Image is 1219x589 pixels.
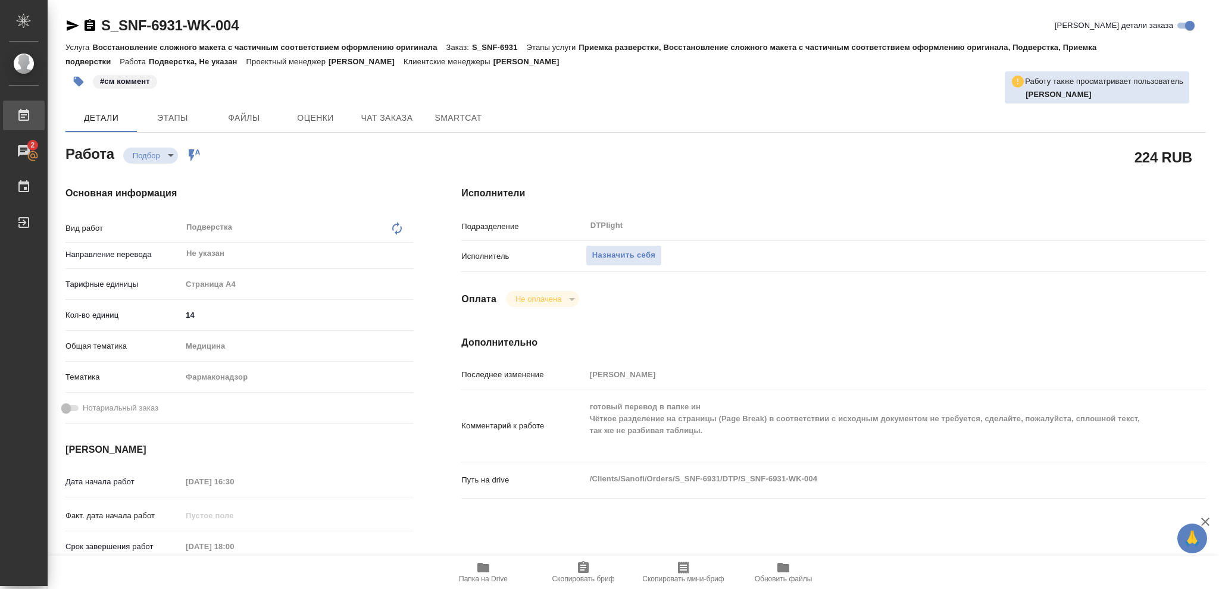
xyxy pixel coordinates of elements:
[65,142,114,164] h2: Работа
[149,57,246,66] p: Подверстка, Не указан
[65,43,92,52] p: Услуга
[182,538,286,555] input: Пустое поле
[755,575,812,583] span: Обновить файлы
[65,278,182,290] p: Тарифные единицы
[83,402,158,414] span: Нотариальный заказ
[215,111,273,126] span: Файлы
[287,111,344,126] span: Оценки
[1055,20,1173,32] span: [PERSON_NAME] детали заказа
[65,309,182,321] p: Кол-во единиц
[65,68,92,95] button: Добавить тэг
[493,57,568,66] p: [PERSON_NAME]
[533,556,633,589] button: Скопировать бриф
[182,507,286,524] input: Пустое поле
[472,43,527,52] p: S_SNF-6931
[246,57,329,66] p: Проектный менеджер
[100,76,150,87] p: #см коммент
[461,186,1206,200] h4: Исполнители
[101,17,239,33] a: S_SNF-6931-WK-004
[144,111,201,126] span: Этапы
[592,249,655,262] span: Назначить себя
[65,371,182,383] p: Тематика
[527,43,579,52] p: Этапы услуги
[512,294,565,304] button: Не оплачена
[92,76,158,86] span: см коммент
[461,250,585,262] p: Исполнитель
[1026,89,1183,101] p: Васильева Наталья
[182,306,414,324] input: ✎ Введи что-нибудь
[65,223,182,234] p: Вид работ
[459,575,508,583] span: Папка на Drive
[461,420,585,432] p: Комментарий к работе
[120,57,149,66] p: Работа
[182,367,414,387] div: Фармаконадзор
[430,111,487,126] span: SmartCat
[461,292,496,306] h4: Оплата
[3,136,45,166] a: 2
[1177,524,1207,553] button: 🙏
[1134,147,1192,167] h2: 224 RUB
[329,57,404,66] p: [PERSON_NAME]
[358,111,415,126] span: Чат заказа
[446,43,472,52] p: Заказ:
[586,366,1144,383] input: Пустое поле
[73,111,130,126] span: Детали
[1025,76,1183,87] p: Работу также просматривает пользователь
[65,541,182,553] p: Срок завершения работ
[461,336,1206,350] h4: Дополнительно
[129,151,164,161] button: Подбор
[65,18,80,33] button: Скопировать ссылку для ЯМессенджера
[586,245,662,266] button: Назначить себя
[433,556,533,589] button: Папка на Drive
[65,443,414,457] h4: [PERSON_NAME]
[461,221,585,233] p: Подразделение
[65,186,414,200] h4: Основная информация
[65,510,182,522] p: Факт. дата начала работ
[182,336,414,356] div: Медицина
[461,369,585,381] p: Последнее изменение
[552,575,614,583] span: Скопировать бриф
[65,249,182,261] p: Направление перевода
[65,476,182,488] p: Дата начала работ
[586,397,1144,453] textarea: готовый перевод в папке ин Чёткое разделение на страницы (Page Break) в соответствии с исходным д...
[1026,90,1092,99] b: [PERSON_NAME]
[83,18,97,33] button: Скопировать ссылку
[733,556,833,589] button: Обновить файлы
[586,469,1144,489] textarea: /Clients/Sanofi/Orders/S_SNF-6931/DTP/S_SNF-6931-WK-004
[404,57,493,66] p: Клиентские менеджеры
[642,575,724,583] span: Скопировать мини-бриф
[461,474,585,486] p: Путь на drive
[92,43,446,52] p: Восстановление сложного макета с частичным соответствием оформлению оригинала
[633,556,733,589] button: Скопировать мини-бриф
[65,340,182,352] p: Общая тематика
[23,139,42,151] span: 2
[65,43,1096,66] p: Приемка разверстки, Восстановление сложного макета с частичным соответствием оформлению оригинала...
[506,291,579,307] div: Подбор
[182,473,286,490] input: Пустое поле
[123,148,178,164] div: Подбор
[182,274,414,294] div: Страница А4
[1182,526,1202,551] span: 🙏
